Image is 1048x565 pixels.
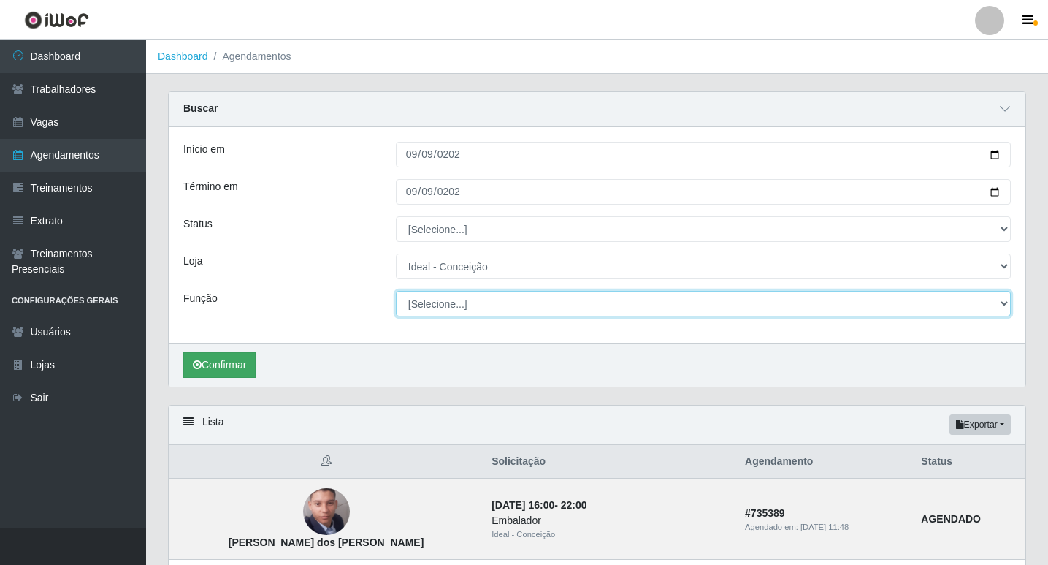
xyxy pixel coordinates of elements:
time: [DATE] 11:48 [800,523,849,531]
time: [DATE] 16:00 [492,499,554,511]
nav: breadcrumb [146,40,1048,74]
label: Função [183,291,218,306]
label: Início em [183,142,225,157]
strong: [PERSON_NAME] dos [PERSON_NAME] [229,536,424,548]
div: Embalador [492,513,727,528]
div: Agendado em: [745,521,903,534]
th: Solicitação [483,445,736,479]
button: Exportar [949,414,1011,435]
strong: # 735389 [745,507,785,519]
strong: Buscar [183,102,218,114]
input: 00/00/0000 [396,179,1011,205]
a: Dashboard [158,50,208,62]
label: Término em [183,179,238,194]
strong: - [492,499,586,511]
li: Agendamentos [208,49,291,64]
strong: AGENDADO [921,513,981,525]
label: Loja [183,254,202,269]
th: Agendamento [736,445,912,479]
button: Confirmar [183,352,256,378]
time: 22:00 [561,499,587,511]
input: 00/00/0000 [396,142,1011,167]
div: Lista [169,406,1025,444]
label: Status [183,216,213,232]
img: Otávio lucas silva dos santos [303,461,350,563]
th: Status [912,445,1025,479]
img: CoreUI Logo [24,11,89,29]
div: Ideal - Conceição [492,528,727,541]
